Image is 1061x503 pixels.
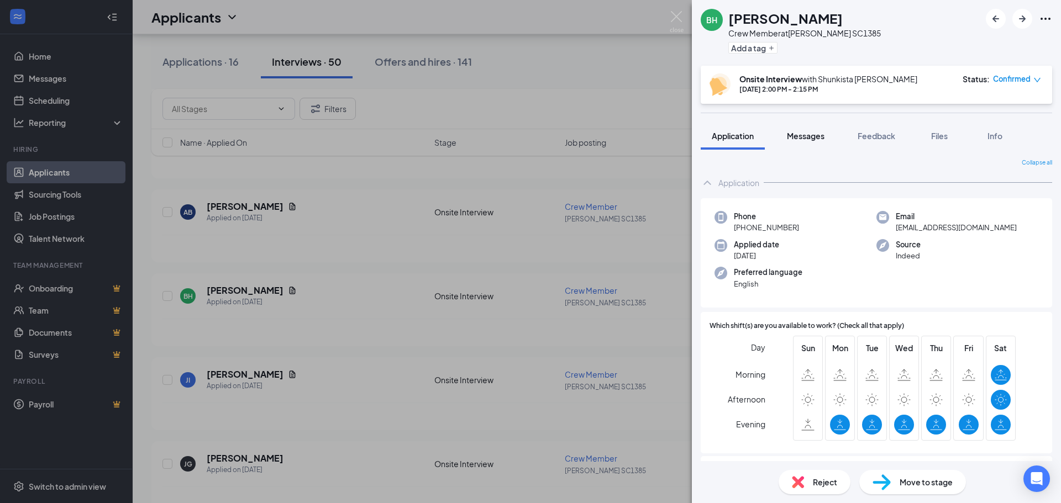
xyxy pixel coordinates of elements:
[959,342,979,354] span: Fri
[896,222,1017,233] span: [EMAIL_ADDRESS][DOMAIN_NAME]
[701,176,714,189] svg: ChevronUp
[900,476,953,488] span: Move to stage
[1023,465,1050,492] div: Open Intercom Messenger
[986,9,1006,29] button: ArrowLeftNew
[963,73,990,84] div: Status :
[896,250,921,261] span: Indeed
[739,73,917,84] div: with Shunkista [PERSON_NAME]
[830,342,850,354] span: Mon
[991,342,1011,354] span: Sat
[736,414,765,434] span: Evening
[926,342,946,354] span: Thu
[1033,76,1041,84] span: down
[1012,9,1032,29] button: ArrowRight
[728,28,881,39] div: Crew Member at [PERSON_NAME] SC1385
[1016,12,1029,25] svg: ArrowRight
[813,476,837,488] span: Reject
[734,267,802,278] span: Preferred language
[739,84,917,94] div: [DATE] 2:00 PM - 2:15 PM
[858,131,895,141] span: Feedback
[734,239,779,250] span: Applied date
[734,278,802,289] span: English
[718,177,759,188] div: Application
[728,42,778,54] button: PlusAdd a tag
[988,131,1002,141] span: Info
[734,211,799,222] span: Phone
[896,239,921,250] span: Source
[728,9,843,28] h1: [PERSON_NAME]
[710,321,904,331] span: Which shift(s) are you available to work? (Check all that apply)
[751,341,765,353] span: Day
[734,222,799,233] span: [PHONE_NUMBER]
[896,211,1017,222] span: Email
[728,389,765,409] span: Afternoon
[1039,12,1052,25] svg: Ellipses
[798,342,818,354] span: Sun
[739,74,802,84] b: Onsite Interview
[989,12,1002,25] svg: ArrowLeftNew
[787,131,824,141] span: Messages
[1022,158,1052,167] span: Collapse all
[862,342,882,354] span: Tue
[931,131,948,141] span: Files
[894,342,914,354] span: Wed
[993,73,1031,84] span: Confirmed
[734,250,779,261] span: [DATE]
[712,131,754,141] span: Application
[768,45,775,51] svg: Plus
[706,14,717,25] div: BH
[736,364,765,384] span: Morning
